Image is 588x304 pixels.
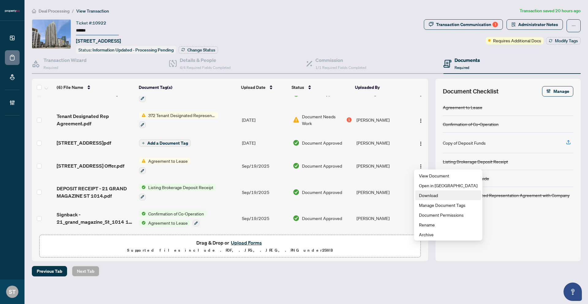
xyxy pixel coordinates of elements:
td: [PERSON_NAME] [354,133,410,153]
div: 1 [347,117,352,122]
img: Document Status [293,116,300,123]
img: Logo [418,118,423,123]
button: Change Status [179,46,218,54]
span: [STREET_ADDRESS]pdf [57,139,111,146]
span: Upload Date [241,84,266,91]
span: ST [9,287,16,296]
img: Document Status [293,139,300,146]
span: 372 Tenant Designated Representation Agreement with Company Schedule A [146,112,218,119]
td: [PERSON_NAME] [354,179,410,205]
span: Manage Document Tags [419,202,477,208]
span: Document Checklist [443,87,499,96]
button: Transaction Communication1 [424,19,503,30]
button: Administrator Notes [507,19,563,30]
li: / [72,7,74,14]
img: logo [5,9,20,13]
span: Status [292,84,304,91]
button: Add a Document Tag [139,139,191,147]
span: Document Approved [302,215,342,222]
span: Drag & Drop or [196,239,264,247]
span: Agreement to Lease [146,158,190,164]
span: Manage [553,86,569,96]
th: Uploaded By [352,79,408,96]
span: Agreement to Lease [146,219,190,226]
h4: Transaction Wizard [43,56,87,64]
img: Status Icon [139,158,146,164]
span: Previous Tab [37,266,62,276]
td: [DATE] [239,133,290,153]
img: Status Icon [139,112,146,119]
img: Document Status [293,215,300,222]
span: Tenant Designated Rep Agreement.pdf [57,112,134,127]
button: Next Tab [72,266,99,276]
img: Logo [418,141,423,146]
span: Download [419,192,477,199]
span: [STREET_ADDRESS] Offer.pdf [57,162,124,169]
td: Sep/19/2025 [239,205,290,232]
span: ellipsis [571,24,576,28]
button: Logo [416,138,426,148]
img: Logo [418,164,423,169]
span: 10922 [92,20,106,26]
span: [STREET_ADDRESS] [76,37,121,44]
button: Upload Forms [229,239,264,247]
span: Rename [419,221,477,228]
div: Ticket #: [76,19,106,26]
img: Document Status [293,189,300,196]
span: plus [142,142,145,145]
span: Administrator Notes [518,20,558,29]
div: Copy of Deposit Funds [443,139,486,146]
button: Open asap [563,283,582,301]
span: View Transaction [76,8,109,14]
span: Document Permissions [419,211,477,218]
img: Document Status [293,162,300,169]
td: Sep/19/2025 [239,153,290,179]
span: Listing Brokerage Deposit Receipt [146,184,216,191]
h4: Documents [454,56,480,64]
button: Status IconConfirmation of Co-OperationStatus IconAgreement to Lease [139,210,206,227]
article: Transaction saved 20 hours ago [520,7,581,14]
span: Deal Processing [39,8,70,14]
span: Archive [419,231,477,238]
button: Status Icon372 Tenant Designated Representation Agreement with Company Schedule A [139,112,218,128]
td: [DATE] [239,107,290,133]
button: Previous Tab [32,266,67,276]
button: Status IconAgreement to Lease [139,158,190,174]
img: Status Icon [139,210,146,217]
td: Sep/19/2025 [239,179,290,205]
span: Document Approved [302,162,342,169]
span: View Document [419,172,477,179]
span: Required [454,65,469,70]
span: Drag & Drop orUpload FormsSupported files include .PDF, .JPG, .JPEG, .PNG under25MB [40,235,420,258]
span: DEPOSIT RECEIPT - 21 GRAND MAGAZINE ST 1014.pdf [57,185,134,199]
button: Logo [416,115,426,125]
th: (6) File Name [54,79,136,96]
span: Document Approved [302,189,342,196]
button: Logo [416,161,426,171]
th: Document Tag(s) [136,79,239,96]
span: Modify Tags [555,39,578,43]
button: Manage [542,86,573,97]
td: [PERSON_NAME] [354,205,410,232]
span: Information Updated - Processing Pending [92,47,174,53]
div: Transaction Communication [436,20,498,29]
span: (6) File Name [57,84,83,91]
td: [PERSON_NAME] [354,153,410,179]
div: Status: [76,46,176,54]
h4: Details & People [180,56,231,64]
img: Status Icon [139,184,146,191]
span: Required [43,65,58,70]
button: Modify Tags [546,37,581,44]
span: Open in [GEOGRAPHIC_DATA] [419,182,477,189]
span: Document Needs Work [302,113,345,127]
img: IMG-C12385997_1.jpg [32,20,71,48]
div: 372 Tenant Designated Representation Agreement with Company Schedule A [443,192,573,205]
td: [PERSON_NAME] [354,107,410,133]
img: Status Icon [139,219,146,226]
span: Signback - 21_grand_magazine_St_1014 1 1.pdf [57,211,134,226]
span: Requires Additional Docs [493,37,541,44]
span: Change Status [187,48,215,52]
span: Add a Document Tag [147,141,188,145]
p: Supported files include .PDF, .JPG, .JPEG, .PNG under 25 MB [43,247,417,254]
